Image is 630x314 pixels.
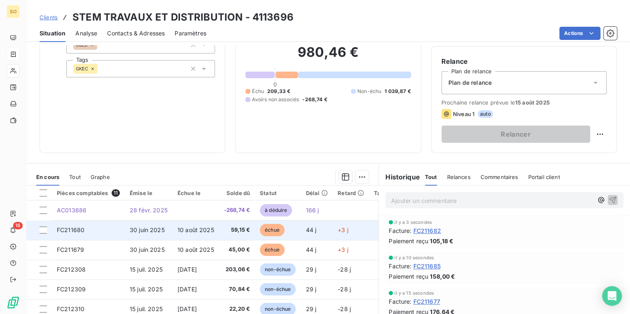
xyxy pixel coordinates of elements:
span: FC211682 [413,226,441,235]
div: Émise le [130,190,168,196]
span: [DATE] [177,266,197,273]
h2: 980,46 € [245,44,411,69]
div: Pièces comptables [57,189,120,197]
span: FC212310 [57,305,84,312]
span: FC211685 [413,262,440,270]
span: 203,06 € [224,265,250,274]
span: 11 [112,189,120,197]
span: 15 juil. 2025 [130,286,163,293]
span: FC212309 [57,286,86,293]
span: 59,15 € [224,226,250,234]
span: -28 j [338,266,351,273]
span: Facture : [389,226,411,235]
span: 29 j [306,266,316,273]
span: 28 févr. 2025 [130,207,168,214]
h6: Relance [441,56,607,66]
span: il y a 15 secondes [394,291,434,295]
span: Commentaires [480,174,518,180]
img: Logo LeanPay [7,296,20,309]
span: GKEC [76,66,89,71]
div: Tag relance [374,190,414,196]
div: Open Intercom Messenger [602,286,622,306]
span: Clients [40,14,58,21]
a: Clients [40,13,58,21]
span: échue [260,224,285,236]
span: FC211680 [57,226,84,233]
span: 70,84 € [224,285,250,293]
span: non-échue [260,263,296,276]
h6: Historique [379,172,420,182]
span: Tout [69,174,81,180]
span: 166 j [306,207,319,214]
span: Plan de relance [448,79,492,87]
span: 15 juil. 2025 [130,266,163,273]
span: Situation [40,29,65,37]
div: Solde dû [224,190,250,196]
span: à déduire [260,204,292,216]
span: Niveau 1 [453,111,474,117]
span: 45,00 € [224,246,250,254]
span: Analyse [75,29,97,37]
span: non-échue [260,283,296,295]
span: 30 juin 2025 [130,246,165,253]
span: 29 j [306,305,316,312]
input: Ajouter une valeur [98,65,104,72]
span: 10 août 2025 [177,246,214,253]
span: FC212308 [57,266,86,273]
span: Relances [447,174,470,180]
span: Contacts & Adresses [107,29,165,37]
h3: STEM TRAVAUX ET DISTRIBUTION - 4113696 [72,10,294,25]
span: Facture : [389,262,411,270]
span: -28 j [338,305,351,312]
span: Facture : [389,297,411,306]
span: il y a 10 secondes [394,255,434,260]
span: [DATE] [177,305,197,312]
div: Retard [338,190,364,196]
span: Graphe [91,174,110,180]
span: 15 août 2025 [515,99,550,106]
div: SO [7,5,20,18]
span: 15 juil. 2025 [130,305,163,312]
span: 30 juin 2025 [130,226,165,233]
span: FC211679 [57,246,84,253]
span: [DATE] [177,286,197,293]
span: Paramètres [175,29,206,37]
span: +3 j [338,226,348,233]
button: Actions [559,27,600,40]
span: 16 [13,222,23,229]
span: -268,74 € [224,206,250,214]
span: il y a 3 secondes [394,220,432,225]
span: 158,00 € [430,272,455,281]
span: échue [260,244,285,256]
span: 105,18 € [430,237,453,245]
span: Portail client [528,174,560,180]
span: Non-échu [357,88,381,95]
span: FC211677 [413,297,440,306]
span: 0 [273,81,277,88]
span: -28 j [338,286,351,293]
span: Paiement reçu [389,237,428,245]
span: 44 j [306,226,316,233]
span: 1 039,87 € [385,88,411,95]
span: 29 j [306,286,316,293]
span: auto [478,110,493,118]
span: Échu [252,88,264,95]
span: +3 j [338,246,348,253]
span: Tout [425,174,437,180]
span: -268,74 € [302,96,327,103]
span: 209,33 € [267,88,290,95]
div: Délai [306,190,328,196]
span: En cours [36,174,59,180]
div: Échue le [177,190,214,196]
span: 22,20 € [224,305,250,313]
span: Prochaine relance prévue le [441,99,607,106]
span: Paiement reçu [389,272,428,281]
span: 10 août 2025 [177,226,214,233]
span: AC013686 [57,207,86,214]
span: 44 j [306,246,316,253]
div: Statut [260,190,296,196]
button: Relancer [441,126,590,143]
span: Avoirs non associés [252,96,299,103]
